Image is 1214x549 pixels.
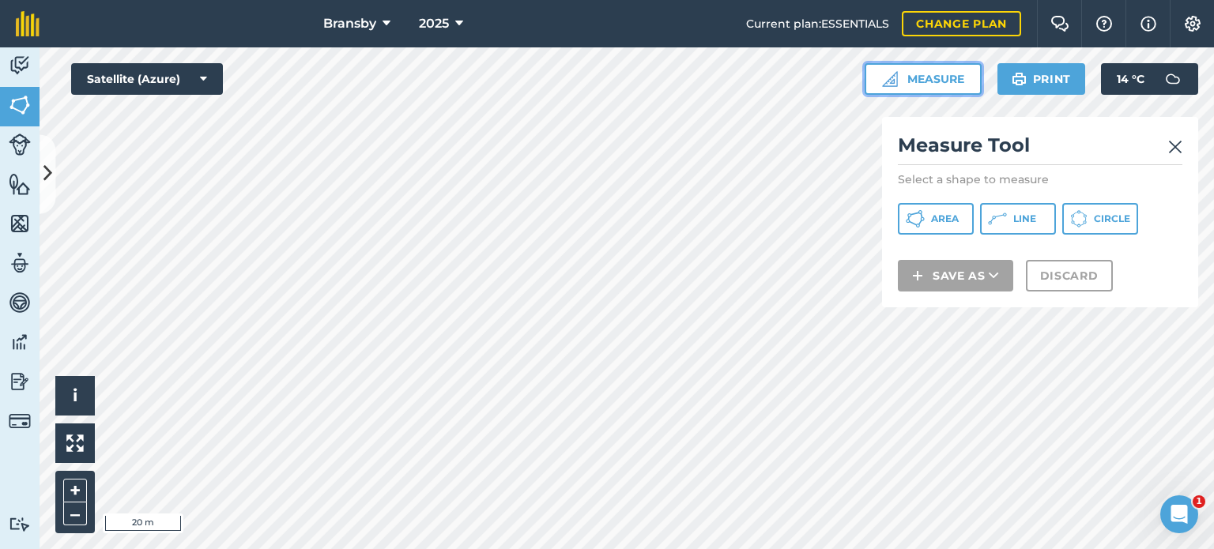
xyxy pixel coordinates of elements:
img: svg+xml;base64,PD94bWwgdmVyc2lvbj0iMS4wIiBlbmNvZGluZz0idXRmLTgiPz4KPCEtLSBHZW5lcmF0b3I6IEFkb2JlIE... [9,133,31,156]
img: A cog icon [1183,16,1202,32]
span: 14 ° C [1117,63,1144,95]
img: svg+xml;base64,PD94bWwgdmVyc2lvbj0iMS4wIiBlbmNvZGluZz0idXRmLTgiPz4KPCEtLSBHZW5lcmF0b3I6IEFkb2JlIE... [9,370,31,393]
button: Circle [1062,203,1138,235]
span: Line [1013,212,1036,225]
img: svg+xml;base64,PHN2ZyB4bWxucz0iaHR0cDovL3d3dy53My5vcmcvMjAwMC9zdmciIHdpZHRoPSIyMiIgaGVpZ2h0PSIzMC... [1168,137,1182,156]
img: svg+xml;base64,PD94bWwgdmVyc2lvbj0iMS4wIiBlbmNvZGluZz0idXRmLTgiPz4KPCEtLSBHZW5lcmF0b3I6IEFkb2JlIE... [9,251,31,275]
button: Satellite (Azure) [71,63,223,95]
button: + [63,479,87,502]
h2: Measure Tool [898,133,1182,165]
span: 1 [1193,495,1205,508]
img: svg+xml;base64,PHN2ZyB4bWxucz0iaHR0cDovL3d3dy53My5vcmcvMjAwMC9zdmciIHdpZHRoPSI1NiIgaGVpZ2h0PSI2MC... [9,212,31,235]
span: Circle [1094,212,1130,225]
img: svg+xml;base64,PD94bWwgdmVyc2lvbj0iMS4wIiBlbmNvZGluZz0idXRmLTgiPz4KPCEtLSBHZW5lcmF0b3I6IEFkb2JlIE... [9,54,31,77]
button: Line [980,203,1056,235]
button: 14 °C [1101,63,1198,95]
button: – [63,502,87,525]
img: svg+xml;base64,PHN2ZyB4bWxucz0iaHR0cDovL3d3dy53My5vcmcvMjAwMC9zdmciIHdpZHRoPSIxNyIgaGVpZ2h0PSIxNy... [1140,14,1156,33]
button: Print [997,63,1086,95]
a: Change plan [902,11,1021,36]
img: Four arrows, one pointing top left, one top right, one bottom right and the last bottom left [66,434,84,452]
button: Area [898,203,974,235]
button: Save as [898,260,1013,291]
img: svg+xml;base64,PD94bWwgdmVyc2lvbj0iMS4wIiBlbmNvZGluZz0idXRmLTgiPz4KPCEtLSBHZW5lcmF0b3I6IEFkb2JlIE... [9,291,31,314]
img: svg+xml;base64,PD94bWwgdmVyc2lvbj0iMS4wIiBlbmNvZGluZz0idXRmLTgiPz4KPCEtLSBHZW5lcmF0b3I6IEFkb2JlIE... [9,517,31,532]
button: i [55,376,95,416]
img: svg+xml;base64,PD94bWwgdmVyc2lvbj0iMS4wIiBlbmNvZGluZz0idXRmLTgiPz4KPCEtLSBHZW5lcmF0b3I6IEFkb2JlIE... [9,410,31,432]
img: svg+xml;base64,PHN2ZyB4bWxucz0iaHR0cDovL3d3dy53My5vcmcvMjAwMC9zdmciIHdpZHRoPSIxOSIgaGVpZ2h0PSIyNC... [1012,70,1027,88]
span: Area [931,212,959,225]
img: svg+xml;base64,PHN2ZyB4bWxucz0iaHR0cDovL3d3dy53My5vcmcvMjAwMC9zdmciIHdpZHRoPSIxNCIgaGVpZ2h0PSIyNC... [912,266,923,285]
p: Select a shape to measure [898,171,1182,187]
img: svg+xml;base64,PD94bWwgdmVyc2lvbj0iMS4wIiBlbmNvZGluZz0idXRmLTgiPz4KPCEtLSBHZW5lcmF0b3I6IEFkb2JlIE... [9,330,31,354]
span: Current plan : ESSENTIALS [746,15,889,32]
img: svg+xml;base64,PHN2ZyB4bWxucz0iaHR0cDovL3d3dy53My5vcmcvMjAwMC9zdmciIHdpZHRoPSI1NiIgaGVpZ2h0PSI2MC... [9,93,31,117]
span: Bransby [323,14,376,33]
iframe: Intercom live chat [1160,495,1198,533]
img: svg+xml;base64,PHN2ZyB4bWxucz0iaHR0cDovL3d3dy53My5vcmcvMjAwMC9zdmciIHdpZHRoPSI1NiIgaGVpZ2h0PSI2MC... [9,172,31,196]
img: fieldmargin Logo [16,11,40,36]
span: 2025 [419,14,449,33]
img: A question mark icon [1095,16,1114,32]
img: Two speech bubbles overlapping with the left bubble in the forefront [1050,16,1069,32]
img: Ruler icon [882,71,898,87]
button: Measure [865,63,982,95]
span: i [73,385,77,405]
img: svg+xml;base64,PD94bWwgdmVyc2lvbj0iMS4wIiBlbmNvZGluZz0idXRmLTgiPz4KPCEtLSBHZW5lcmF0b3I6IEFkb2JlIE... [1157,63,1189,95]
button: Discard [1026,260,1113,291]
